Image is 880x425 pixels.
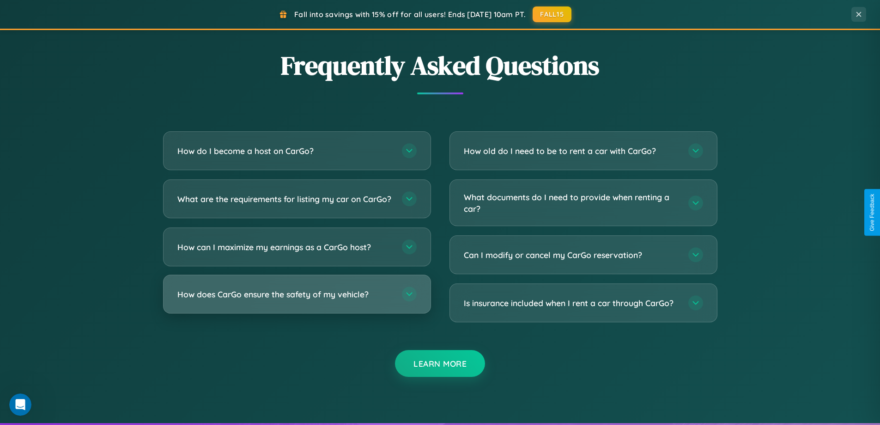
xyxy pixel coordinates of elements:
[395,350,485,377] button: Learn More
[177,241,393,253] h3: How can I maximize my earnings as a CarGo host?
[177,145,393,157] h3: How do I become a host on CarGo?
[294,10,526,19] span: Fall into savings with 15% off for all users! Ends [DATE] 10am PT.
[464,249,679,261] h3: Can I modify or cancel my CarGo reservation?
[177,193,393,205] h3: What are the requirements for listing my car on CarGo?
[9,394,31,416] iframe: Intercom live chat
[464,191,679,214] h3: What documents do I need to provide when renting a car?
[163,48,717,83] h2: Frequently Asked Questions
[464,145,679,157] h3: How old do I need to be to rent a car with CarGo?
[464,297,679,309] h3: Is insurance included when I rent a car through CarGo?
[869,194,875,231] div: Give Feedback
[177,289,393,300] h3: How does CarGo ensure the safety of my vehicle?
[533,6,571,22] button: FALL15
